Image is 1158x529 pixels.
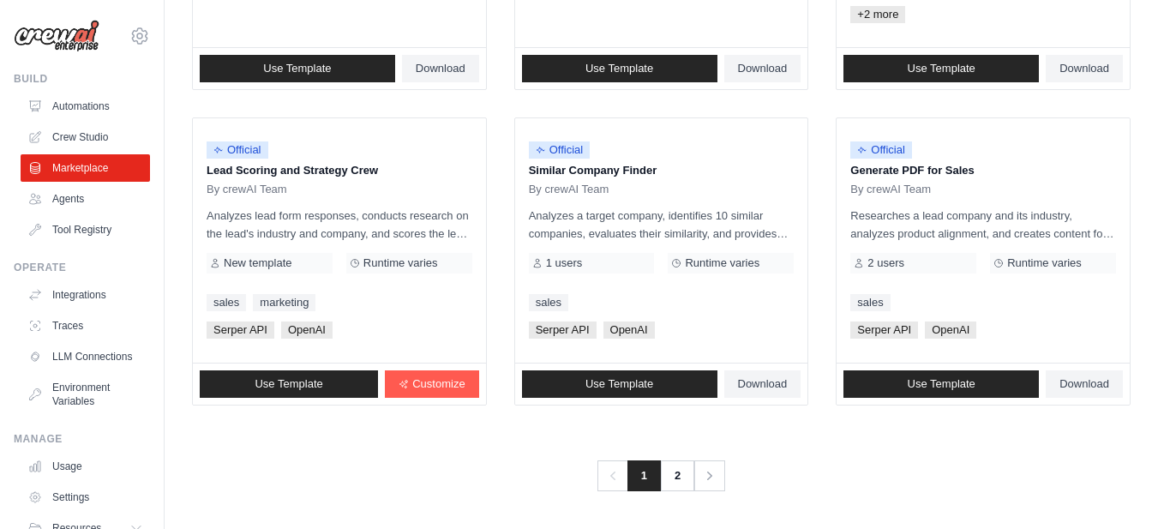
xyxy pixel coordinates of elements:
span: By crewAI Team [529,183,609,196]
span: OpenAI [603,322,655,339]
span: Use Template [255,377,322,391]
span: Download [416,62,465,75]
span: OpenAI [925,322,976,339]
span: Customize [412,377,465,391]
span: Download [1059,377,1109,391]
span: Official [207,141,268,159]
div: Operate [14,261,150,274]
span: By crewAI Team [850,183,931,196]
a: Use Template [200,370,378,398]
img: Logo [14,20,99,52]
p: Lead Scoring and Strategy Crew [207,162,472,179]
p: Analyzes a target company, identifies 10 similar companies, evaluates their similarity, and provi... [529,207,795,243]
a: Settings [21,484,150,511]
span: Download [738,62,788,75]
span: 1 users [546,256,583,270]
span: Use Template [908,377,975,391]
a: Crew Studio [21,123,150,151]
span: +2 more [850,6,905,23]
span: 2 users [867,256,904,270]
span: Runtime varies [1007,256,1082,270]
a: sales [529,294,568,311]
a: Download [1046,55,1123,82]
a: Use Template [200,55,395,82]
a: Traces [21,312,150,340]
p: Analyzes lead form responses, conducts research on the lead's industry and company, and scores th... [207,207,472,243]
span: 1 [627,460,661,491]
div: Build [14,72,150,86]
span: Download [738,377,788,391]
a: Tool Registry [21,216,150,243]
span: Serper API [207,322,274,339]
span: New template [224,256,291,270]
a: Integrations [21,281,150,309]
span: Runtime varies [685,256,759,270]
span: Serper API [850,322,918,339]
a: 2 [660,460,694,491]
a: Customize [385,370,478,398]
span: By crewAI Team [207,183,287,196]
span: Use Template [585,377,653,391]
a: Use Template [843,370,1039,398]
a: Use Template [522,370,717,398]
span: OpenAI [281,322,333,339]
span: Official [850,141,912,159]
p: Researches a lead company and its industry, analyzes product alignment, and creates content for a... [850,207,1116,243]
a: Download [724,370,801,398]
a: Download [724,55,801,82]
div: Manage [14,432,150,446]
p: Similar Company Finder [529,162,795,179]
a: LLM Connections [21,343,150,370]
span: Use Template [585,62,653,75]
span: Use Template [908,62,975,75]
a: Download [402,55,479,82]
p: Generate PDF for Sales [850,162,1116,179]
span: Serper API [529,322,597,339]
nav: Pagination [597,460,725,491]
a: sales [850,294,890,311]
a: Agents [21,185,150,213]
a: marketing [253,294,315,311]
a: Environment Variables [21,374,150,415]
span: Download [1059,62,1109,75]
a: Marketplace [21,154,150,182]
a: sales [207,294,246,311]
span: Official [529,141,591,159]
a: Usage [21,453,150,480]
a: Automations [21,93,150,120]
span: Use Template [263,62,331,75]
a: Download [1046,370,1123,398]
a: Use Template [843,55,1039,82]
a: Use Template [522,55,717,82]
span: Runtime varies [363,256,438,270]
